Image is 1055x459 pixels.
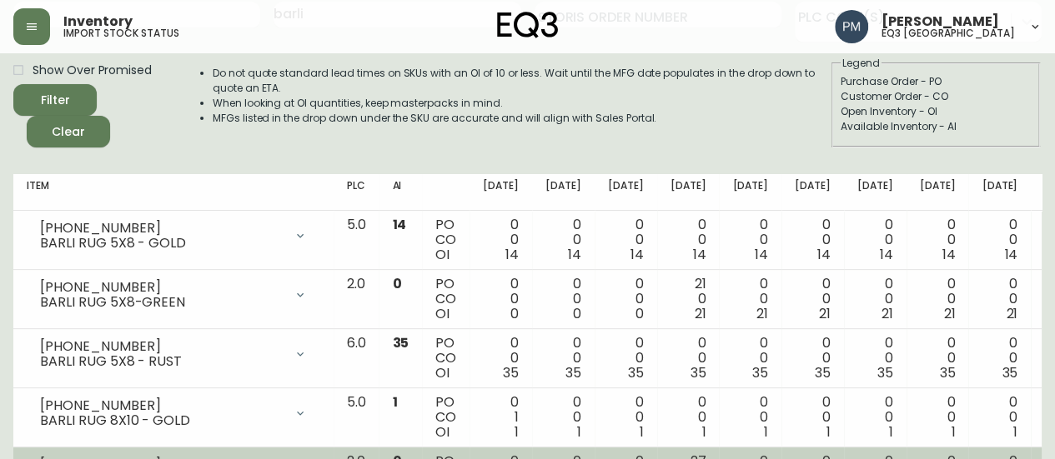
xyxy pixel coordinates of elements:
[628,363,644,382] span: 35
[27,217,320,254] div: [PHONE_NUMBER]BARLI RUG 5X8 - GOLD
[857,277,893,322] div: 0 0
[982,217,1017,262] div: 0 0
[640,422,644,442] span: 1
[882,15,999,28] span: [PERSON_NAME]
[532,174,595,211] th: [DATE]
[545,336,581,381] div: 0 0
[577,422,581,442] span: 1
[40,354,284,369] div: BARLI RUG 5X8 - RUST
[942,245,955,264] span: 14
[701,422,706,442] span: 1
[497,12,559,38] img: logo
[755,245,768,264] span: 14
[732,277,768,322] div: 0 0
[213,111,830,126] li: MFGs listed in the drop down under the SKU are accurate and will align with Sales Portal.
[595,174,657,211] th: [DATE]
[732,217,768,262] div: 0 0
[939,363,955,382] span: 35
[483,217,519,262] div: 0 0
[568,245,581,264] span: 14
[503,363,519,382] span: 35
[40,280,284,295] div: [PHONE_NUMBER]
[435,363,450,382] span: OI
[379,174,422,211] th: AI
[835,10,868,43] img: 0a7c5790205149dfd4c0ba0a3a48f705
[435,336,456,381] div: PO CO
[1004,245,1017,264] span: 14
[13,84,97,116] button: Filter
[844,174,907,211] th: [DATE]
[27,336,320,372] div: [PHONE_NUMBER]BARLI RUG 5X8 - RUST
[889,422,893,442] span: 1
[334,211,379,270] td: 5.0
[40,295,284,310] div: BARLI RUG 5X8-GREEN
[40,236,284,251] div: BARLI RUG 5X8 - GOLD
[795,336,831,381] div: 0 0
[826,422,831,442] span: 1
[920,336,956,381] div: 0 0
[841,74,1031,89] div: Purchase Order - PO
[392,392,397,412] span: 1
[690,363,706,382] span: 35
[565,363,581,382] span: 35
[795,395,831,440] div: 0 0
[435,277,456,322] div: PO CO
[671,217,706,262] div: 0 0
[841,119,1031,134] div: Available Inventory - AI
[841,89,1031,104] div: Customer Order - CO
[795,217,831,262] div: 0 0
[841,56,882,71] legend: Legend
[334,174,379,211] th: PLC
[1006,304,1017,323] span: 21
[545,277,581,322] div: 0 0
[13,174,334,211] th: Item
[764,422,768,442] span: 1
[630,245,644,264] span: 14
[40,413,284,428] div: BARLI RUG 8X10 - GOLD
[657,174,720,211] th: [DATE]
[882,304,893,323] span: 21
[470,174,532,211] th: [DATE]
[719,174,781,211] th: [DATE]
[951,422,955,442] span: 1
[671,277,706,322] div: 21 0
[982,336,1017,381] div: 0 0
[982,395,1017,440] div: 0 0
[392,215,406,234] span: 14
[608,395,644,440] div: 0 0
[334,388,379,447] td: 5.0
[732,395,768,440] div: 0 0
[40,339,284,354] div: [PHONE_NUMBER]
[608,336,644,381] div: 0 0
[907,174,969,211] th: [DATE]
[545,395,581,440] div: 0 0
[968,174,1031,211] th: [DATE]
[608,217,644,262] div: 0 0
[483,336,519,381] div: 0 0
[505,245,519,264] span: 14
[435,422,450,442] span: OI
[1002,363,1017,382] span: 35
[63,28,179,38] h5: import stock status
[636,304,644,323] span: 0
[435,245,450,264] span: OI
[213,66,830,96] li: Do not quote standard lead times on SKUs with an OI of 10 or less. Wait until the MFG date popula...
[483,277,519,322] div: 0 0
[545,217,581,262] div: 0 0
[732,336,768,381] div: 0 0
[841,104,1031,119] div: Open Inventory - OI
[392,274,401,293] span: 0
[819,304,831,323] span: 21
[41,90,70,111] div: Filter
[882,28,1015,38] h5: eq3 [GEOGRAPHIC_DATA]
[40,398,284,413] div: [PHONE_NUMBER]
[781,174,844,211] th: [DATE]
[692,245,706,264] span: 14
[510,304,519,323] span: 0
[920,217,956,262] div: 0 0
[752,363,768,382] span: 35
[27,395,320,432] div: [PHONE_NUMBER]BARLI RUG 8X10 - GOLD
[515,422,519,442] span: 1
[877,363,893,382] span: 35
[1013,422,1017,442] span: 1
